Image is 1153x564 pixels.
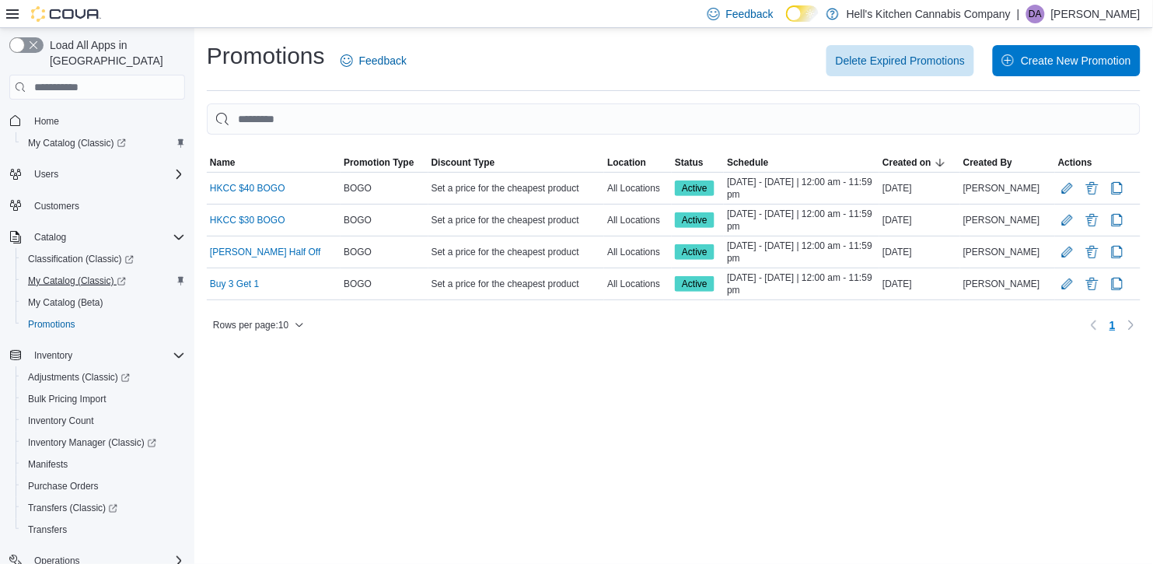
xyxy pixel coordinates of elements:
[428,275,605,293] div: Set a price for the cheapest product
[1103,313,1122,338] button: Page 1 of 1
[428,179,605,198] div: Set a price for the cheapest product
[28,197,86,215] a: Customers
[1058,156,1092,169] span: Actions
[22,293,185,312] span: My Catalog (Beta)
[28,318,75,331] span: Promotions
[1083,211,1102,229] button: Delete Promotion
[22,477,185,496] span: Purchase Orders
[882,156,931,169] span: Created on
[22,250,140,268] a: Classification (Classic)
[22,390,113,408] a: Bulk Pricing Import
[210,246,320,258] a: [PERSON_NAME] Half Off
[607,214,660,226] span: All Locations
[1122,316,1141,335] button: Next page
[672,153,724,172] button: Status
[344,278,372,290] span: BOGO
[1083,179,1102,198] button: Delete Promotion
[16,432,191,454] a: Inventory Manager (Classic)
[675,244,715,260] span: Active
[3,194,191,217] button: Customers
[210,182,285,194] a: HKCC $40 BOGO
[22,520,185,539] span: Transfers
[28,165,65,184] button: Users
[604,153,672,172] button: Location
[28,296,103,309] span: My Catalog (Beta)
[432,156,495,169] span: Discount Type
[22,368,185,387] span: Adjustments (Classic)
[836,53,966,68] span: Delete Expired Promotions
[726,6,774,22] span: Feedback
[28,275,126,287] span: My Catalog (Classic)
[1108,243,1127,261] button: Clone Promotion
[607,278,660,290] span: All Locations
[3,163,191,185] button: Users
[1058,179,1077,198] button: Edit Promotion
[22,134,132,152] a: My Catalog (Classic)
[31,6,101,22] img: Cova
[724,153,879,172] button: Schedule
[210,278,259,290] a: Buy 3 Get 1
[879,153,960,172] button: Created on
[1103,313,1122,338] ul: Pagination for table:
[207,103,1141,135] input: This is a search bar. As you type, the results lower in the page will automatically filter.
[344,214,372,226] span: BOGO
[727,156,768,169] span: Schedule
[28,458,68,471] span: Manifests
[28,112,65,131] a: Home
[207,153,341,172] button: Name
[963,182,1040,194] span: [PERSON_NAME]
[879,179,960,198] div: [DATE]
[22,390,185,408] span: Bulk Pricing Import
[16,497,191,519] a: Transfers (Classic)
[847,5,1011,23] p: Hell's Kitchen Cannabis Company
[16,475,191,497] button: Purchase Orders
[963,156,1012,169] span: Created By
[334,45,413,76] a: Feedback
[28,346,79,365] button: Inventory
[786,22,787,23] span: Dark Mode
[960,153,1055,172] button: Created By
[344,156,414,169] span: Promotion Type
[22,499,185,517] span: Transfers (Classic)
[28,196,185,215] span: Customers
[341,153,428,172] button: Promotion Type
[16,410,191,432] button: Inventory Count
[28,228,185,247] span: Catalog
[22,315,82,334] a: Promotions
[22,293,110,312] a: My Catalog (Beta)
[675,156,704,169] span: Status
[28,415,94,427] span: Inventory Count
[44,37,185,68] span: Load All Apps in [GEOGRAPHIC_DATA]
[727,240,876,264] span: [DATE] - [DATE] | 12:00 am - 11:59 pm
[1029,5,1043,23] span: DA
[963,278,1040,290] span: [PERSON_NAME]
[210,156,236,169] span: Name
[727,176,876,201] span: [DATE] - [DATE] | 12:00 am - 11:59 pm
[1109,317,1116,333] span: 1
[682,245,708,259] span: Active
[28,393,107,405] span: Bulk Pricing Import
[34,168,58,180] span: Users
[675,180,715,196] span: Active
[28,137,126,149] span: My Catalog (Classic)
[22,455,74,474] a: Manifests
[28,253,134,265] span: Classification (Classic)
[16,519,191,541] button: Transfers
[34,115,59,128] span: Home
[207,316,310,335] button: Rows per page:10
[22,455,185,474] span: Manifests
[1017,5,1020,23] p: |
[28,502,117,514] span: Transfers (Classic)
[34,349,72,362] span: Inventory
[1026,5,1045,23] div: Destiny Adams
[3,345,191,366] button: Inventory
[3,226,191,248] button: Catalog
[727,271,876,296] span: [DATE] - [DATE] | 12:00 am - 11:59 pm
[22,250,185,268] span: Classification (Classic)
[28,110,185,130] span: Home
[16,132,191,154] a: My Catalog (Classic)
[213,319,288,331] span: Rows per page : 10
[1058,243,1077,261] button: Edit Promotion
[963,214,1040,226] span: [PERSON_NAME]
[1051,5,1141,23] p: [PERSON_NAME]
